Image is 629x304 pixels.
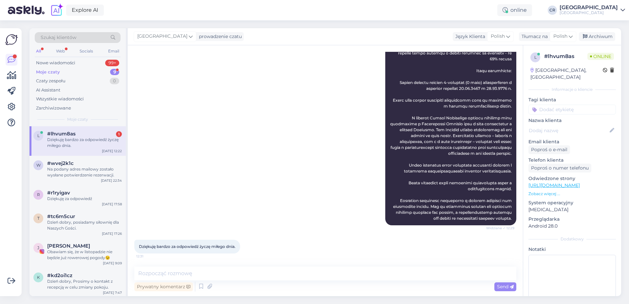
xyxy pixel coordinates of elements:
[530,67,603,81] div: [GEOGRAPHIC_DATA], [GEOGRAPHIC_DATA]
[47,219,122,231] div: Dzień dobry, posiadamy siłownię dla Naszych Gości.
[528,105,616,114] input: Dodać etykietę
[47,273,72,278] span: #kd2oi1cz
[548,6,557,15] div: CR
[136,254,161,259] span: 12:31
[47,213,75,219] span: #tc6m5cur
[47,190,70,196] span: #r1ryigav
[497,284,514,290] span: Send
[486,226,514,231] span: Widziane ✓ 12:29
[497,4,532,16] div: online
[50,3,64,17] img: explore-ai
[110,69,119,75] div: 9
[587,53,614,60] span: Online
[47,166,122,178] div: Na podany adres mailowy zostało wysłane potwierdzenie rezerwacji.
[560,5,625,15] a: [GEOGRAPHIC_DATA][GEOGRAPHIC_DATA]
[37,133,40,138] span: l
[528,87,616,92] div: Informacje o kliencie
[544,52,587,60] div: # lhvum8as
[37,192,40,197] span: r
[47,278,122,290] div: Dzień dobry, Prosimy o kontakt z recepcją w celu zmiany pokoju.
[47,249,122,261] div: Obawiam się, że w listopadzie nie będzie już rowerowej pogody😉
[528,96,616,103] p: Tagi klienta
[105,60,119,66] div: 99+
[103,290,122,295] div: [DATE] 7:47
[102,149,122,153] div: [DATE] 12:22
[528,236,616,242] div: Dodatkowy
[528,157,616,164] p: Telefon klienta
[47,196,122,202] div: Dziękuję za odpowiedź
[528,199,616,206] p: System operacyjny
[528,164,591,172] div: Poproś o numer telefonu
[36,87,60,93] div: AI Assistant
[528,216,616,223] p: Przeglądarka
[36,60,75,66] div: Nowe wiadomości
[101,178,122,183] div: [DATE] 22:34
[137,33,187,40] span: [GEOGRAPHIC_DATA]
[519,33,548,40] div: Tłumacz na
[453,33,485,40] div: Język Klienta
[110,78,119,84] div: 0
[102,202,122,207] div: [DATE] 17:58
[47,137,122,149] div: Dziękuję bardzo za odpowiedź życzę miłego dnia.
[134,282,193,291] div: Prywatny komentarz
[528,145,570,154] div: Poproś o e-mail
[102,231,122,236] div: [DATE] 17:26
[529,127,608,134] input: Dodaj nazwę
[78,47,94,55] div: Socials
[528,206,616,213] p: [MEDICAL_DATA]
[55,47,66,55] div: Web
[491,33,505,40] span: Polish
[116,131,122,137] div: 1
[560,5,618,10] div: [GEOGRAPHIC_DATA]
[103,261,122,266] div: [DATE] 9:09
[37,275,40,280] span: k
[37,245,39,250] span: J
[36,105,71,111] div: Zarchiwizowane
[528,246,616,253] p: Notatki
[528,223,616,230] p: Android 28.0
[36,69,60,75] div: Moje czaty
[560,10,618,15] div: [GEOGRAPHIC_DATA]
[196,33,242,40] div: prowadzenie czatu
[528,138,616,145] p: Email klienta
[36,163,41,168] span: w
[66,5,104,16] a: Explore AI
[528,191,616,197] p: Zobacz więcej ...
[36,78,66,84] div: Czaty zespołu
[5,33,18,46] img: Askly Logo
[47,243,90,249] span: Joanna Wesołek
[139,244,236,249] span: Dziękuję bardzo za odpowiedź życzę miłego dnia.
[41,34,76,41] span: Szukaj klientów
[528,175,616,182] p: Odwiedzone strony
[528,117,616,124] p: Nazwa klienta
[37,216,40,221] span: t
[534,55,537,60] span: l
[67,116,88,122] span: Moje czaty
[107,47,121,55] div: Email
[47,131,76,137] span: #lhvum8as
[553,33,567,40] span: Polish
[528,182,580,188] a: [URL][DOMAIN_NAME]
[35,47,42,55] div: All
[47,160,74,166] span: #wvej2k1c
[579,32,615,41] div: Archiwum
[36,96,84,102] div: Wszystkie wiadomości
